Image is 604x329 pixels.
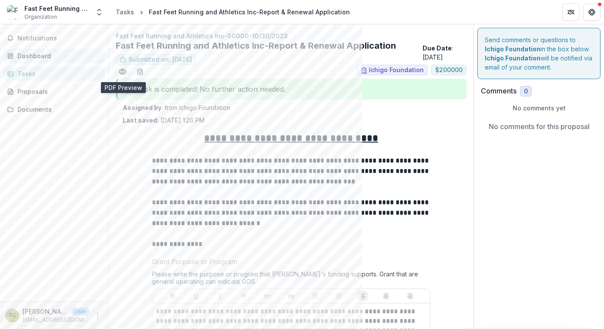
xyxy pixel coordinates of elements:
[93,3,105,21] button: Open entity switcher
[191,291,201,301] button: Underline
[7,5,21,19] img: Fast Feet Running and Athletics Inc
[23,307,68,316] p: [PERSON_NAME]
[262,291,273,301] button: Heading 1
[3,102,105,116] a: Documents
[333,291,344,301] button: Ordered List
[116,65,130,79] button: Preview a219b524-e533-4502-a203-baeaae8a95f9.pdf
[3,49,105,63] a: Dashboard
[286,291,296,301] button: Heading 2
[481,103,597,113] p: No comments yet
[168,291,178,301] button: Bold
[17,69,98,78] div: Tasks
[24,13,57,21] span: Organization
[423,43,466,62] p: : [DATE]
[149,7,350,17] div: Fast Feet Running and Athletics Inc-Report & Renewal Application
[152,270,430,289] div: Please write the purpose or program that [PERSON_NAME]'s funding supports. Grant that are general...
[123,116,159,124] strong: Last saved:
[481,87,517,95] h2: Comments
[133,65,147,79] button: download-word-button
[3,31,105,45] button: Notifications
[423,44,452,52] strong: Due Date
[152,256,238,267] p: Grant Purpose or Program
[24,4,90,13] div: Fast Feet Running and Athletics Inc
[357,291,368,301] button: Align Left
[17,105,98,114] div: Documents
[9,312,16,318] div: Suzie Clinchy
[562,3,580,21] button: Partners
[310,291,320,301] button: Bullet List
[17,35,101,42] span: Notifications
[583,3,601,21] button: Get Help
[112,6,138,18] a: Tasks
[524,88,528,95] span: 0
[485,45,540,53] strong: Ichigo Foundation
[128,56,192,63] span: Submitted on: [DATE]
[238,291,249,301] button: Strike
[116,79,466,100] div: Task is completed! No further action needed.
[3,84,105,99] a: Proposals
[405,291,415,301] button: Align Right
[116,31,466,40] p: Fast Feet Running and Athletics Inc-50000-10/30/2023
[489,121,590,132] p: No comments for this proposal
[123,104,161,111] strong: Assigned by
[112,6,353,18] nav: breadcrumb
[93,310,103,321] button: More
[116,40,419,51] h2: Fast Feet Running and Athletics Inc-Report & Renewal Application
[477,28,601,79] div: Send comments or questions to in the box below. will be notified via email of your comment.
[485,54,540,62] strong: Ichigo Foundation
[71,308,89,316] p: User
[23,316,89,324] p: [EMAIL_ADDRESS][DOMAIN_NAME]
[17,51,98,60] div: Dashboard
[381,291,391,301] button: Align Center
[116,7,134,17] div: Tasks
[123,116,205,125] p: [DATE] 1:26 PM
[123,103,460,112] p: : from Ichigo Foundation
[435,66,463,74] span: $ 200000
[369,66,424,74] span: Ichigo Foundation
[3,66,105,81] a: Tasks
[215,291,225,301] button: Italicize
[17,87,98,96] div: Proposals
